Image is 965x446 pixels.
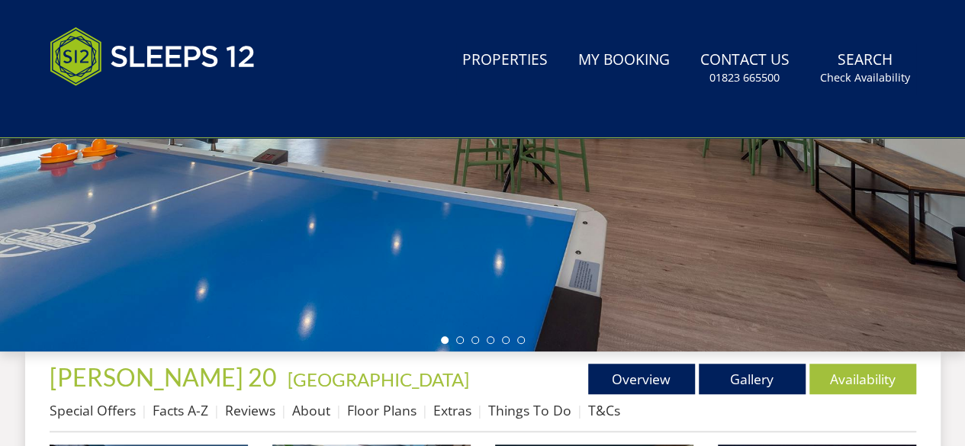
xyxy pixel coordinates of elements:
a: [GEOGRAPHIC_DATA] [288,368,469,390]
a: About [292,401,330,419]
a: Contact Us01823 665500 [694,43,796,93]
a: Floor Plans [347,401,417,419]
img: Sleeps 12 [50,18,256,95]
a: SearchCheck Availability [814,43,916,93]
iframe: Customer reviews powered by Trustpilot [42,104,202,117]
a: Availability [809,364,916,394]
a: Properties [456,43,554,78]
a: Special Offers [50,401,136,419]
a: [PERSON_NAME] 20 [50,362,281,392]
a: Extras [433,401,471,419]
a: Overview [588,364,695,394]
span: [PERSON_NAME] 20 [50,362,277,392]
span: - [281,368,469,390]
a: Facts A-Z [153,401,208,419]
a: My Booking [572,43,676,78]
a: Gallery [699,364,806,394]
a: Things To Do [488,401,571,419]
small: 01823 665500 [709,70,780,85]
a: T&Cs [588,401,620,419]
small: Check Availability [820,70,910,85]
a: Reviews [225,401,275,419]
